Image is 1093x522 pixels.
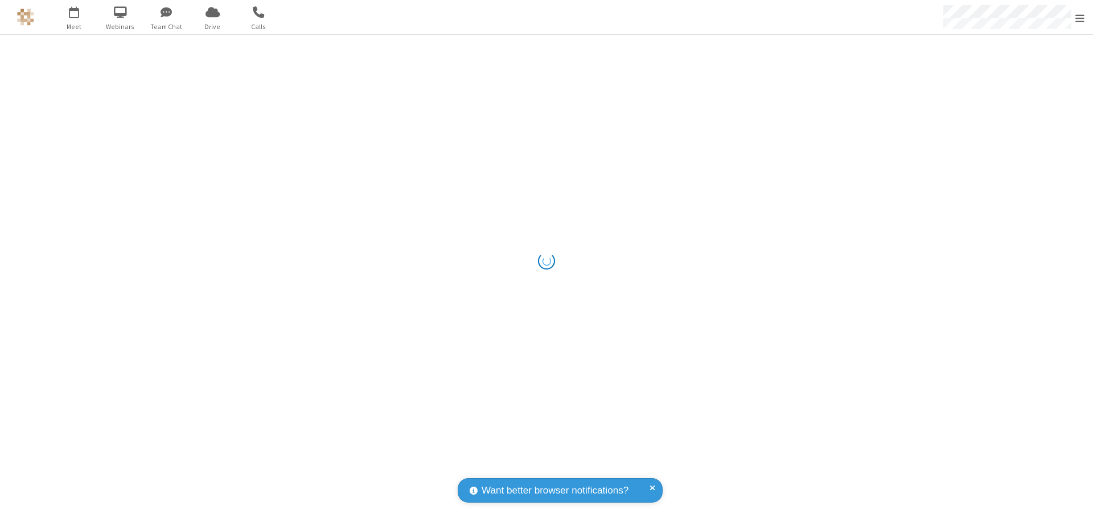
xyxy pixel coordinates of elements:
[145,22,188,32] span: Team Chat
[191,22,234,32] span: Drive
[482,483,628,498] span: Want better browser notifications?
[53,22,96,32] span: Meet
[99,22,142,32] span: Webinars
[237,22,280,32] span: Calls
[17,9,34,26] img: QA Selenium DO NOT DELETE OR CHANGE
